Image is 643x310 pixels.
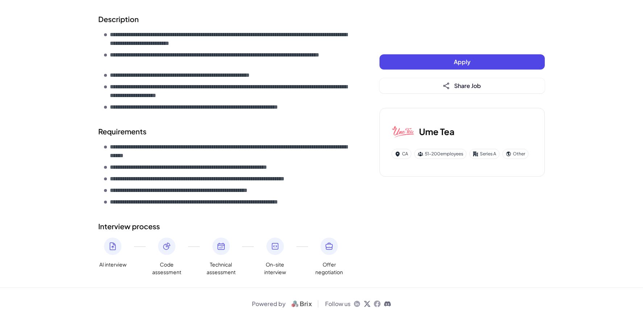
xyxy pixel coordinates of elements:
[391,149,411,159] div: CA
[252,299,286,308] span: Powered by
[379,78,545,93] button: Share Job
[207,261,236,276] span: Technical assessment
[414,149,466,159] div: 51-200 employees
[98,221,350,232] h2: Interview process
[391,120,415,143] img: Um
[379,54,545,70] button: Apply
[502,149,528,159] div: Other
[98,126,350,137] h2: Requirements
[98,14,350,25] h2: Description
[454,82,481,89] span: Share Job
[325,299,350,308] span: Follow us
[469,149,499,159] div: Series A
[419,125,455,138] h3: Ume Tea
[289,299,315,308] img: logo
[454,58,470,66] span: Apply
[99,261,126,268] span: AI interview
[261,261,290,276] span: On-site interview
[152,261,181,276] span: Code assessment
[315,261,344,276] span: Offer negotiation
